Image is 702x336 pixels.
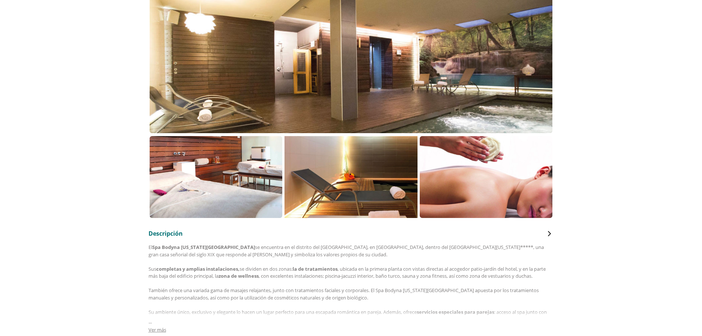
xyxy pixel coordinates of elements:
[149,318,152,326] span: ...
[149,326,166,334] button: Ver más
[219,273,259,279] strong: zona de wellness
[152,244,255,250] strong: Spa Bodyna [US_STATE][GEOGRAPHIC_DATA]
[149,229,183,238] span: Descripción
[156,266,240,272] strong: completas y amplias instalaciones,
[149,229,554,238] button: Descripción
[293,266,338,272] strong: la de tratamientos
